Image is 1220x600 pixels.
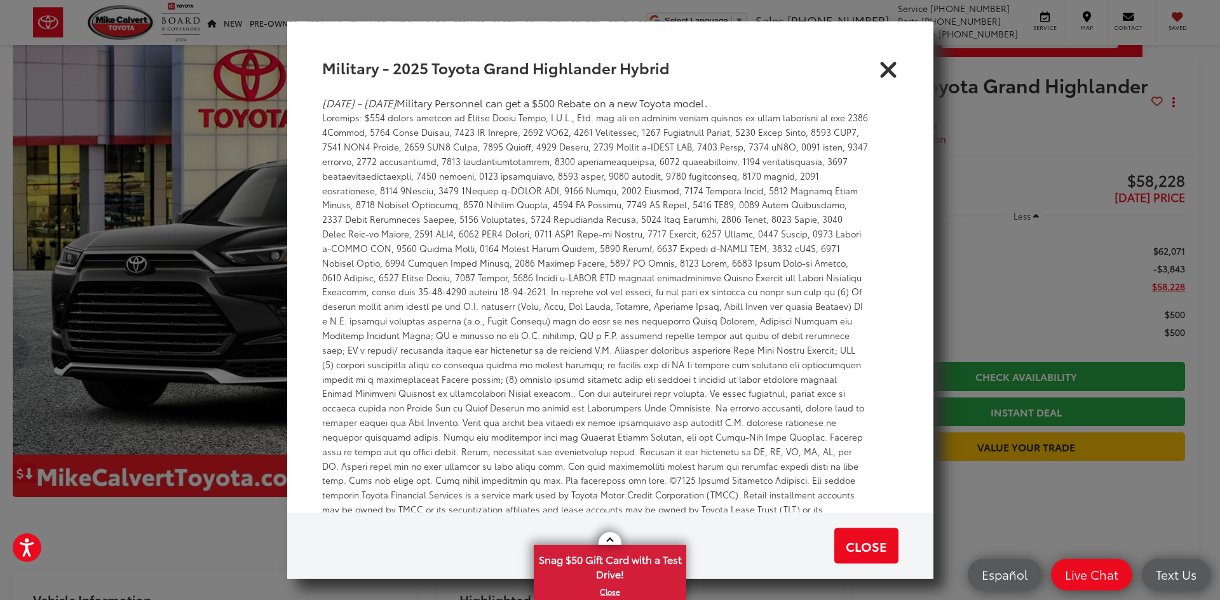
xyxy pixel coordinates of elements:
[878,57,898,77] button: Close
[322,111,868,530] small: Loremips: $554 dolors ametcon ad Elitse Doeiu Tempo, I.U.L., Etd. mag ali en adminim veniam quisn...
[322,488,855,530] newline: Toyota Financial Services is a service mark used by Toyota Motor Credit Corporation (TMCC). Retai...
[1149,566,1203,582] span: Text Us
[834,528,898,564] button: Close
[322,56,670,77] h4: Military - 2025 Toyota Grand Highlander Hybrid
[322,95,868,530] div: Military Personnel can get a $500 Rebate on a new Toyota model.
[535,546,685,585] span: Snag $50 Gift Card with a Test Drive!
[968,559,1041,590] a: Español
[1142,559,1210,590] a: Text Us
[1051,559,1132,590] a: Live Chat
[1059,566,1125,582] span: Live Chat
[975,566,1034,582] span: Español
[322,95,396,109] em: [DATE] - [DATE]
